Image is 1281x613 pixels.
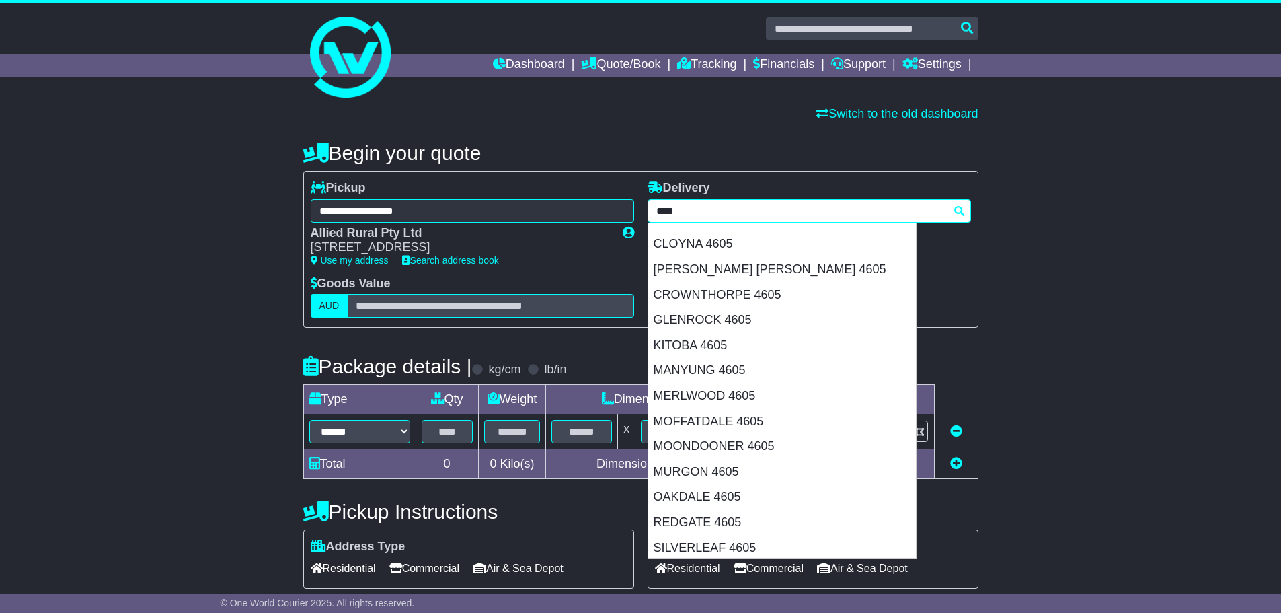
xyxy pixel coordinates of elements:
[311,181,366,196] label: Pickup
[473,558,564,579] span: Air & Sea Depot
[648,199,971,223] typeahead: Please provide city
[311,255,389,266] a: Use my address
[655,558,720,579] span: Residential
[648,484,916,510] div: OAKDALE 4605
[303,449,416,479] td: Total
[493,54,565,77] a: Dashboard
[311,294,348,318] label: AUD
[950,457,962,470] a: Add new item
[303,385,416,414] td: Type
[950,425,962,438] a: Remove this item
[817,558,908,579] span: Air & Sea Depot
[677,54,736,77] a: Tracking
[648,358,916,384] div: MANYUNG 4605
[478,385,546,414] td: Weight
[303,355,472,377] h4: Package details |
[648,434,916,460] div: MOONDOONER 4605
[648,510,916,536] div: REDGATE 4605
[221,598,415,608] span: © One World Courier 2025. All rights reserved.
[311,277,391,291] label: Goods Value
[311,558,376,579] span: Residential
[416,449,478,479] td: 0
[546,449,796,479] td: Dimensions in Centimetre(s)
[753,54,814,77] a: Financials
[416,385,478,414] td: Qty
[902,54,962,77] a: Settings
[831,54,886,77] a: Support
[311,540,405,554] label: Address Type
[648,257,916,283] div: [PERSON_NAME] [PERSON_NAME] 4605
[303,501,634,523] h4: Pickup Instructions
[544,363,566,377] label: lb/in
[490,457,496,470] span: 0
[311,240,609,255] div: [STREET_ADDRESS]
[402,255,499,266] a: Search address book
[618,414,635,449] td: x
[648,333,916,359] div: KITOBA 4605
[648,460,916,485] div: MURGON 4605
[648,231,916,257] div: CLOYNA 4605
[546,385,796,414] td: Dimensions (L x W x H)
[303,142,978,164] h4: Begin your quote
[478,449,546,479] td: Kilo(s)
[311,226,609,241] div: Allied Rural Pty Ltd
[648,283,916,308] div: CROWNTHORPE 4605
[816,107,978,120] a: Switch to the old dashboard
[648,536,916,561] div: SILVERLEAF 4605
[648,181,710,196] label: Delivery
[648,308,916,333] div: GLENROCK 4605
[389,558,459,579] span: Commercial
[648,409,916,435] div: MOFFATDALE 4605
[734,558,804,579] span: Commercial
[581,54,660,77] a: Quote/Book
[488,363,520,377] label: kg/cm
[648,384,916,409] div: MERLWOOD 4605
